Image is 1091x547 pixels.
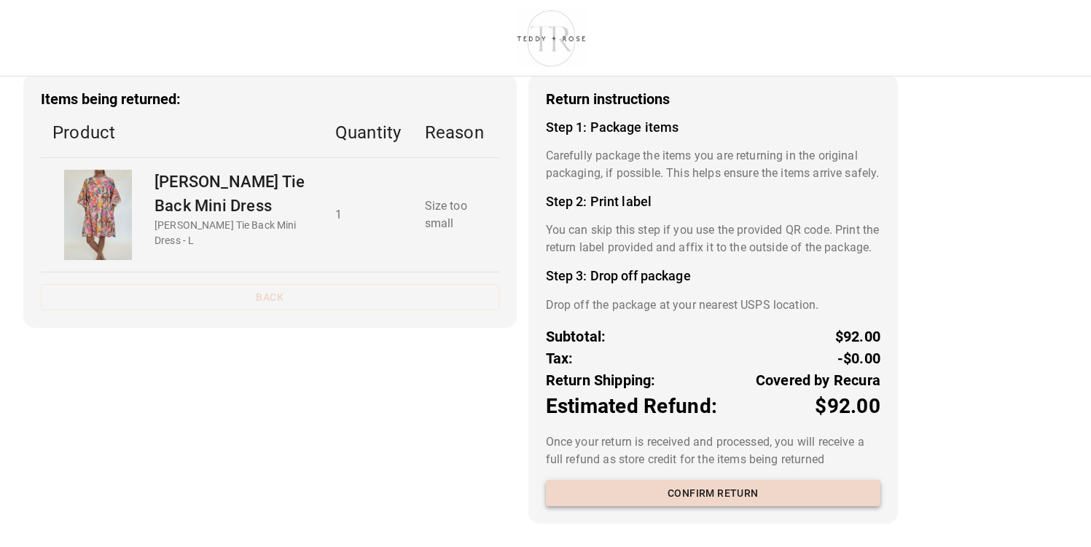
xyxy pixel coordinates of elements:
p: Tax: [546,347,574,369]
p: Drop off the package at your nearest USPS location. [546,296,880,314]
p: -$0.00 [837,347,880,369]
p: $92.00 [835,326,880,347]
p: Carefully package the items you are returning in the original packaging, if possible. This helps ... [546,147,880,182]
h4: Step 1: Package items [546,119,880,135]
p: Size too small [425,197,488,232]
p: $92.00 [815,391,880,422]
p: You can skip this step if you use the provided QR code. Print the return label provided and affix... [546,221,880,256]
p: Covered by Recura [756,369,880,391]
p: Once your return is received and processed, you will receive a full refund as store credit for th... [546,433,880,468]
p: Product [52,119,312,146]
h3: Items being returned: [41,91,499,108]
h4: Step 2: Print label [546,194,880,210]
button: Confirm return [546,480,880,507]
img: shop-teddyrose.myshopify.com-d93983e8-e25b-478f-b32e-9430bef33fdd [510,7,593,69]
p: 1 [335,206,402,224]
p: Reason [425,119,488,146]
h3: Return instructions [546,91,880,108]
p: Subtotal: [546,326,606,347]
p: Estimated Refund: [546,391,717,422]
p: Return Shipping: [546,369,656,391]
p: Quantity [335,119,402,146]
p: [PERSON_NAME] Tie Back Mini Dress [155,170,312,218]
h4: Step 3: Drop off package [546,268,880,284]
p: [PERSON_NAME] Tie Back Mini Dress - L [155,218,312,248]
button: Back [41,284,499,311]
